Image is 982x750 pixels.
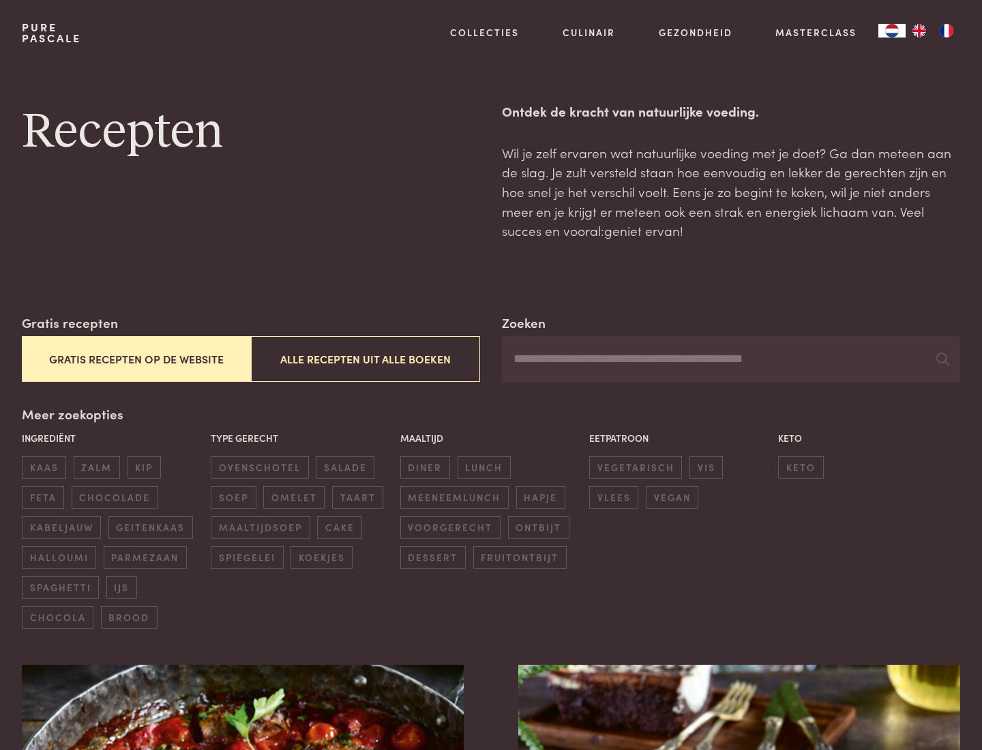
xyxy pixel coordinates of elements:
a: EN [906,24,933,37]
label: Zoeken [502,313,546,333]
span: ijs [106,576,137,599]
h1: Recepten [22,102,480,163]
p: Eetpatroon [589,431,771,445]
span: koekjes [291,546,353,569]
span: spiegelei [211,546,283,569]
a: Culinair [563,25,615,40]
div: Language [878,24,906,37]
a: NL [878,24,906,37]
a: PurePascale [22,22,81,44]
span: taart [332,486,383,509]
ul: Language list [906,24,960,37]
button: Alle recepten uit alle boeken [251,336,480,382]
span: spaghetti [22,576,99,599]
span: kip [128,456,161,479]
span: fruitontbijt [473,546,567,569]
p: Ingrediënt [22,431,204,445]
button: Gratis recepten op de website [22,336,251,382]
span: dessert [400,546,466,569]
span: kaas [22,456,66,479]
span: vlees [589,486,638,509]
span: vegetarisch [589,456,682,479]
span: maaltijdsoep [211,516,310,539]
span: halloumi [22,546,96,569]
span: feta [22,486,64,509]
label: Gratis recepten [22,313,118,333]
span: keto [778,456,823,479]
span: salade [316,456,374,479]
a: FR [933,24,960,37]
span: vis [689,456,723,479]
span: kabeljauw [22,516,101,539]
span: geitenkaas [108,516,193,539]
span: brood [101,606,158,629]
a: Collecties [450,25,519,40]
span: ontbijt [508,516,569,539]
strong: Ontdek de kracht van natuurlijke voeding. [502,102,759,120]
span: voorgerecht [400,516,501,539]
span: cake [317,516,362,539]
aside: Language selected: Nederlands [878,24,960,37]
span: diner [400,456,450,479]
a: Gezondheid [659,25,732,40]
span: soep [211,486,256,509]
p: Maaltijd [400,431,582,445]
span: omelet [263,486,325,509]
span: zalm [74,456,120,479]
span: chocola [22,606,93,629]
a: Masterclass [775,25,857,40]
span: hapje [516,486,565,509]
p: Wil je zelf ervaren wat natuurlijke voeding met je doet? Ga dan meteen aan de slag. Je zult verst... [502,143,960,241]
span: parmezaan [104,546,187,569]
span: lunch [458,456,511,479]
p: Keto [778,431,960,445]
span: chocolade [72,486,158,509]
span: vegan [646,486,698,509]
span: meeneemlunch [400,486,509,509]
p: Type gerecht [211,431,393,445]
span: ovenschotel [211,456,308,479]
